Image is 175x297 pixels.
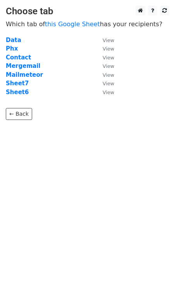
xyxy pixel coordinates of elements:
small: View [103,63,114,69]
a: Data [6,37,21,44]
h3: Choose tab [6,6,169,17]
a: Phx [6,45,18,52]
a: Sheet6 [6,89,29,96]
a: this Google Sheet [45,20,100,28]
a: View [95,89,114,96]
a: Mailmeteor [6,71,43,78]
a: ← Back [6,108,32,120]
a: View [95,45,114,52]
small: View [103,46,114,52]
a: Mergemail [6,62,40,69]
a: Sheet7 [6,80,29,87]
a: View [95,71,114,78]
a: View [95,80,114,87]
small: View [103,55,114,61]
small: View [103,89,114,95]
small: View [103,81,114,86]
small: View [103,72,114,78]
a: View [95,37,114,44]
a: View [95,62,114,69]
p: Which tab of has your recipients? [6,20,169,28]
small: View [103,37,114,43]
a: View [95,54,114,61]
a: Contact [6,54,31,61]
